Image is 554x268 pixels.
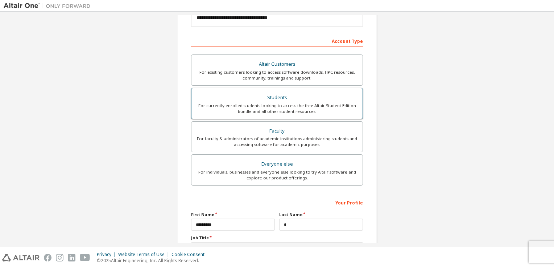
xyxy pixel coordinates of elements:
[171,252,209,257] div: Cookie Consent
[56,254,63,261] img: instagram.svg
[4,2,94,9] img: Altair One
[196,59,358,69] div: Altair Customers
[196,169,358,181] div: For individuals, businesses and everyone else looking to try Altair software and explore our prod...
[97,252,118,257] div: Privacy
[80,254,90,261] img: youtube.svg
[68,254,75,261] img: linkedin.svg
[196,69,358,81] div: For existing customers looking to access software downloads, HPC resources, community, trainings ...
[191,35,363,46] div: Account Type
[191,235,363,241] label: Job Title
[191,212,275,218] label: First Name
[44,254,51,261] img: facebook.svg
[118,252,171,257] div: Website Terms of Use
[196,93,358,103] div: Students
[196,136,358,147] div: For faculty & administrators of academic institutions administering students and accessing softwa...
[196,126,358,136] div: Faculty
[97,257,209,264] p: © 2025 Altair Engineering, Inc. All Rights Reserved.
[2,254,40,261] img: altair_logo.svg
[196,103,358,114] div: For currently enrolled students looking to access the free Altair Student Edition bundle and all ...
[191,196,363,208] div: Your Profile
[279,212,363,218] label: Last Name
[196,159,358,169] div: Everyone else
